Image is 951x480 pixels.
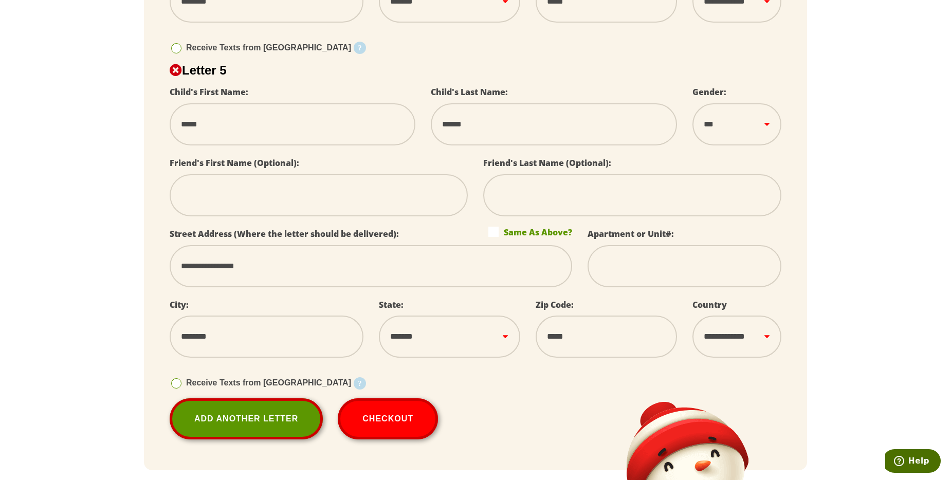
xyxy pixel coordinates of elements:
button: Checkout [338,398,438,439]
label: Same As Above? [488,227,572,237]
label: Child's First Name: [170,86,248,98]
label: Country [692,299,727,310]
label: Street Address (Where the letter should be delivered): [170,228,399,239]
label: City: [170,299,189,310]
a: Add Another Letter [170,398,323,439]
span: Receive Texts from [GEOGRAPHIC_DATA] [186,378,351,387]
label: Zip Code: [536,299,574,310]
label: Child's Last Name: [431,86,508,98]
label: State: [379,299,404,310]
h2: Letter 5 [170,63,781,78]
span: Receive Texts from [GEOGRAPHIC_DATA] [186,43,351,52]
label: Apartment or Unit#: [588,228,674,239]
label: Gender: [692,86,726,98]
label: Friend's Last Name (Optional): [483,157,611,169]
iframe: Opens a widget where you can find more information [885,449,941,475]
label: Friend's First Name (Optional): [170,157,299,169]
